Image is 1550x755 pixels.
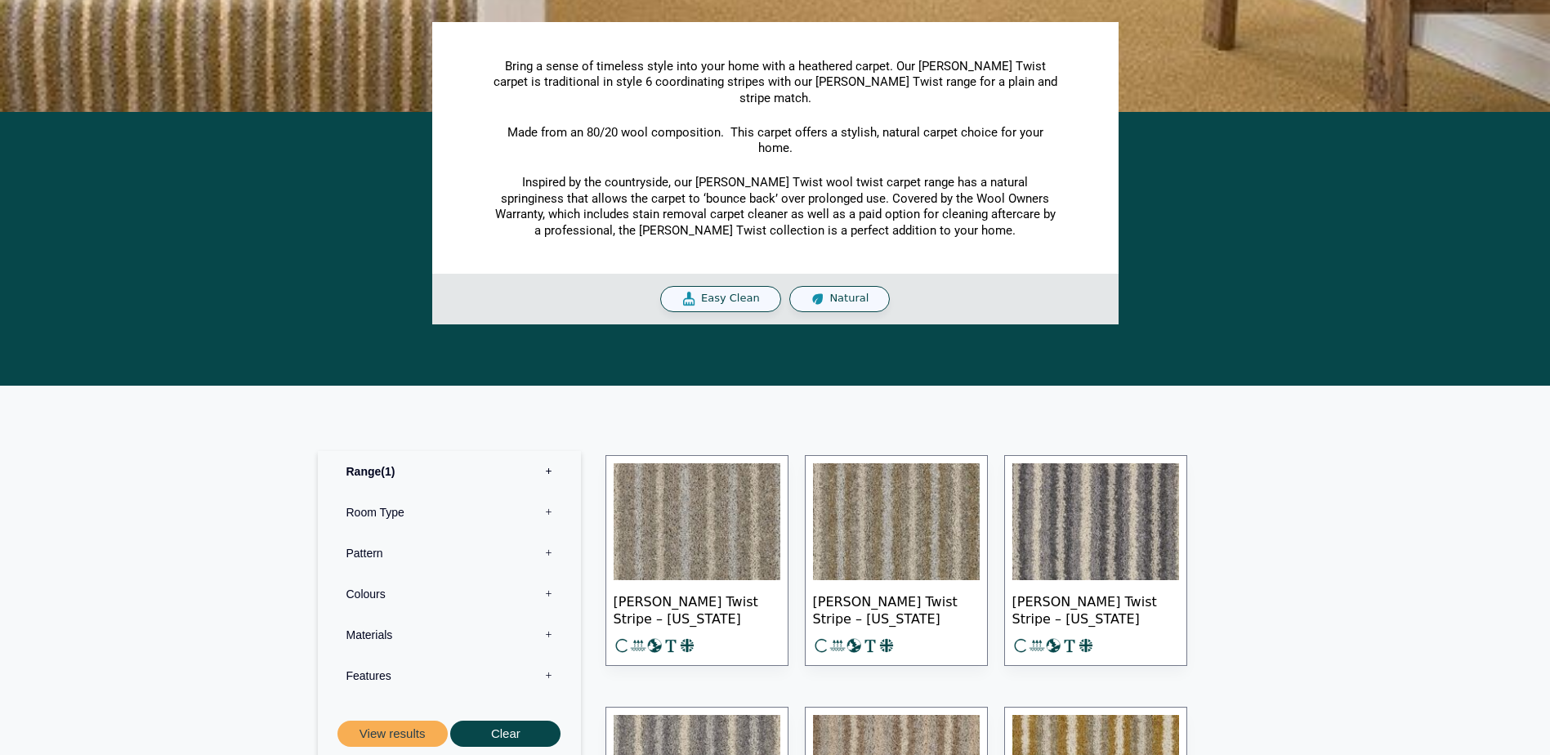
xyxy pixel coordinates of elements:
[701,292,760,306] span: Easy Clean
[330,533,569,574] label: Pattern
[330,614,569,655] label: Materials
[1012,580,1179,637] span: [PERSON_NAME] Twist Stripe – [US_STATE]
[450,721,561,748] button: Clear
[1012,463,1179,581] img: Tomkinson Twist - Idaho stripe
[330,574,569,614] label: Colours
[494,175,1057,239] p: Inspired by the countryside, our [PERSON_NAME] Twist wool twist carpet range has a natural spring...
[813,580,980,637] span: [PERSON_NAME] Twist Stripe – [US_STATE]
[813,463,980,581] img: Tomkinson Twist stripe - Texas
[829,292,869,306] span: Natural
[805,455,988,667] a: [PERSON_NAME] Twist Stripe – [US_STATE]
[494,125,1057,157] p: Made from an 80/20 wool composition. This carpet offers a stylish, natural carpet choice for your...
[330,655,569,696] label: Features
[330,451,569,492] label: Range
[614,463,780,581] img: Tomkinson Twist - Tennessee stripe
[337,721,448,748] button: View results
[605,455,788,667] a: [PERSON_NAME] Twist Stripe – [US_STATE]
[381,465,395,478] span: 1
[494,59,1057,107] p: Bring a sense of timeless style into your home with a heathered carpet. Our [PERSON_NAME] Twist c...
[1004,455,1187,667] a: [PERSON_NAME] Twist Stripe – [US_STATE]
[614,580,780,637] span: [PERSON_NAME] Twist Stripe – [US_STATE]
[330,492,569,533] label: Room Type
